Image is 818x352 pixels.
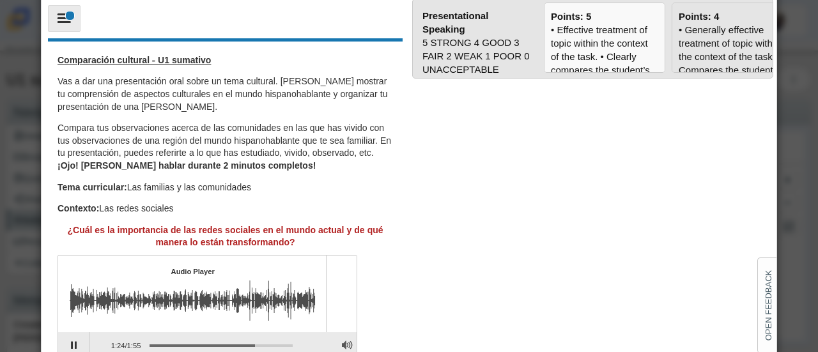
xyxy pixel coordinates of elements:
b: ¡Ojo! [PERSON_NAME] hablar durante 2 minutos completos! [58,160,316,171]
p: Vas a dar una presentación oral sobre un tema cultural. [PERSON_NAME] mostrar tu comprensión de a... [58,75,393,113]
div: 5 STRONG 4 GOOD 3 FAIR 2 WEAK 1 POOR 0 UNACCEPTABLE [422,36,531,76]
b: Presentational Speaking [422,10,488,34]
p: Compara tus observaciones acerca de las comunidades en las que has vivido con tus observaciones d... [58,122,393,172]
strong: Contexto: [58,203,99,214]
div: Audio Player [171,267,215,277]
div: Progress [150,344,293,347]
span: 1:24 [111,341,125,350]
b: ¿Cuál es la importancia de las redes sociales en el mundo actual y de qué manera lo están transfo... [67,224,383,249]
u: Comparación cultural - U1 sumativo [58,54,211,66]
p: Las familias y las comunidades [58,181,393,194]
b: Points: 5 [551,11,591,22]
strong: Tema curricular: [58,181,127,193]
span: / [125,341,127,350]
span: 1:55 [127,341,141,350]
button: Toggle menu, you have a tool enabled [48,5,81,32]
p: Las redes sociales [58,203,393,215]
b: Points: 4 [679,11,719,22]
